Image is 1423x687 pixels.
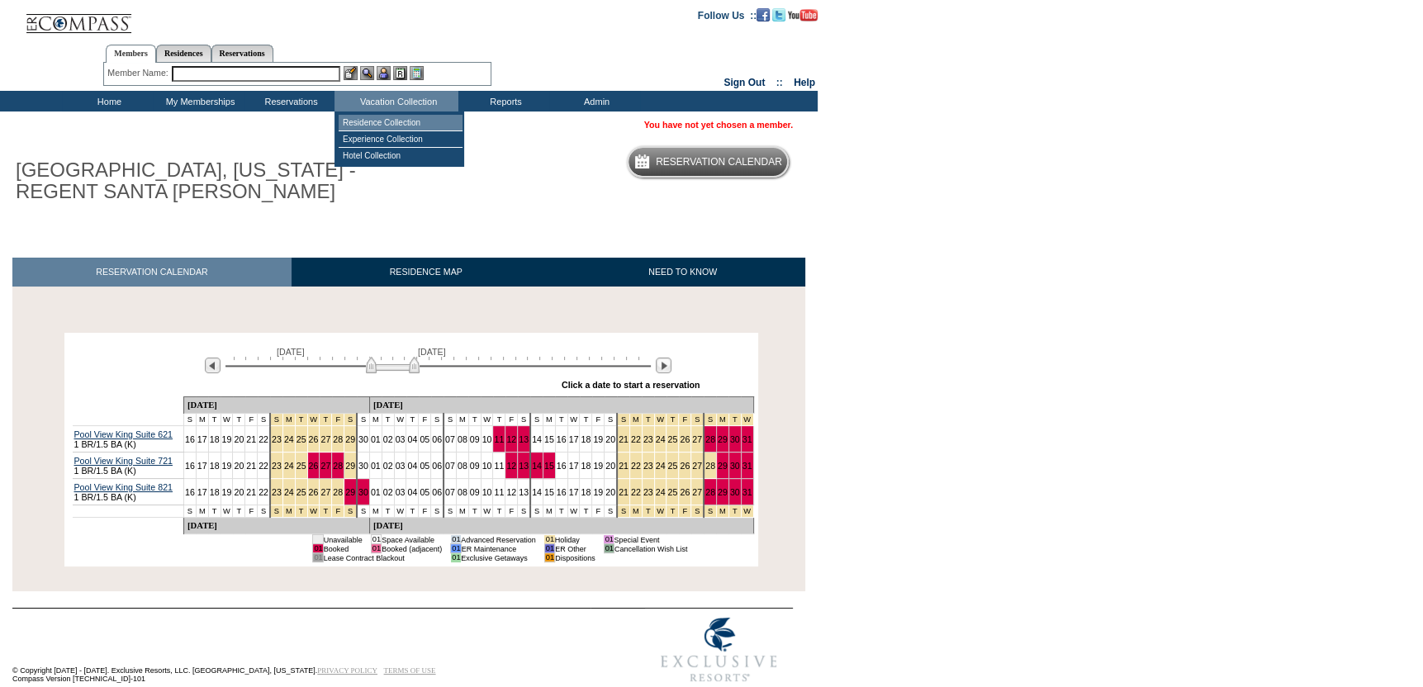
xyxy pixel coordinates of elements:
[234,434,244,444] a: 20
[580,414,592,426] td: T
[222,434,232,444] a: 19
[692,487,702,497] a: 27
[344,414,357,426] td: Thanksgiving
[569,487,579,497] a: 17
[419,505,431,518] td: F
[210,461,220,471] a: 18
[654,414,666,426] td: Christmas
[643,461,653,471] a: 23
[282,414,295,426] td: Thanksgiving
[244,91,334,111] td: Reservations
[656,358,671,373] img: Next
[470,461,480,471] a: 09
[371,434,381,444] a: 01
[692,461,702,471] a: 27
[333,487,343,497] a: 28
[277,347,305,357] span: [DATE]
[183,505,196,518] td: S
[642,414,654,426] td: Christmas
[794,77,815,88] a: Help
[481,505,493,518] td: W
[222,487,232,497] a: 19
[470,434,480,444] a: 09
[383,434,393,444] a: 02
[518,414,530,426] td: S
[377,66,391,80] img: Impersonate
[259,461,268,471] a: 22
[631,461,641,471] a: 22
[718,461,728,471] a: 29
[666,414,679,426] td: Christmas
[258,505,270,518] td: S
[396,487,406,497] a: 03
[320,461,330,471] a: 27
[544,434,554,444] a: 15
[394,414,406,426] td: W
[519,434,529,444] a: 13
[309,487,319,497] a: 26
[420,434,429,444] a: 05
[332,505,344,518] td: Thanksgiving
[74,482,173,492] a: Pool View King Suite 821
[617,505,629,518] td: Christmas
[493,505,505,518] td: T
[418,347,446,357] span: [DATE]
[407,434,417,444] a: 04
[631,487,641,497] a: 22
[592,414,605,426] td: F
[309,434,319,444] a: 26
[307,505,320,518] td: Thanksgiving
[482,487,492,497] a: 10
[482,461,492,471] a: 10
[383,487,393,497] a: 02
[73,479,184,505] td: 1 BR/1.5 BA (K)
[656,461,666,471] a: 24
[153,91,244,111] td: My Memberships
[185,461,195,471] a: 16
[384,666,436,675] a: TERMS OF USE
[458,487,467,497] a: 08
[183,414,196,426] td: S
[73,426,184,452] td: 1 BR/1.5 BA (K)
[156,45,211,62] a: Residences
[667,487,677,497] a: 25
[307,414,320,426] td: Thanksgiving
[680,434,690,444] a: 26
[705,487,715,497] a: 28
[444,414,456,426] td: S
[211,45,273,62] a: Reservations
[643,487,653,497] a: 23
[704,505,716,518] td: New Year's
[270,505,282,518] td: Thanksgiving
[12,258,292,287] a: RESERVATION CALENDAR
[396,434,406,444] a: 03
[432,487,442,497] a: 06
[246,434,256,444] a: 21
[296,487,306,497] a: 25
[259,487,268,497] a: 22
[772,8,785,21] img: Follow us on Twitter
[593,487,603,497] a: 19
[406,414,419,426] td: T
[629,414,642,426] td: Christmas
[396,461,406,471] a: 03
[605,487,615,497] a: 20
[295,414,307,426] td: Thanksgiving
[680,461,690,471] a: 26
[360,66,374,80] img: View
[458,434,467,444] a: 08
[382,505,394,518] td: T
[371,544,381,553] td: 01
[461,535,536,544] td: Advanced Reservation
[772,9,785,19] a: Follow us on Twitter
[493,414,505,426] td: T
[272,434,282,444] a: 23
[345,461,355,471] a: 29
[730,461,740,471] a: 30
[456,414,468,426] td: M
[183,397,369,414] td: [DATE]
[716,414,728,426] td: New Year's
[246,461,256,471] a: 21
[317,666,377,675] a: PRIVACY POLICY
[580,505,592,518] td: T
